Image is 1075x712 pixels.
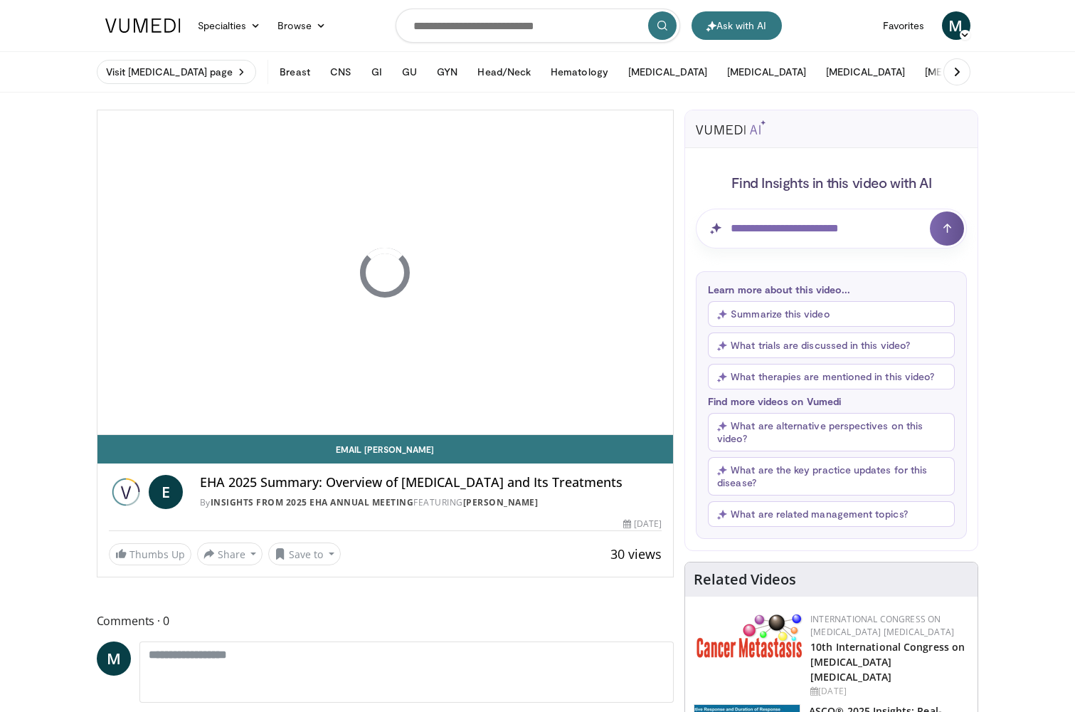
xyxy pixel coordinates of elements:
[97,435,674,464] a: Email [PERSON_NAME]
[708,413,955,451] button: What are alternative perspectives on this video?
[322,58,360,86] button: CNS
[105,19,181,33] img: VuMedi Logo
[708,501,955,527] button: What are related management topics?
[463,496,539,508] a: [PERSON_NAME]
[942,11,970,40] a: M
[874,11,933,40] a: Favorites
[149,475,183,509] a: E
[109,543,191,565] a: Thumbs Up
[363,58,391,86] button: GI
[708,301,955,327] button: Summarize this video
[810,685,966,698] div: [DATE]
[393,58,425,86] button: GU
[211,496,414,508] a: Insights from 2025 EHA Annual Meeting
[197,543,263,565] button: Share
[916,58,1012,86] button: [MEDICAL_DATA]
[696,120,766,135] img: vumedi-ai-logo.svg
[469,58,539,86] button: Head/Neck
[696,173,967,192] h4: Find Insights in this video with AI
[268,543,341,565] button: Save to
[97,110,674,435] video-js: Video Player
[810,613,954,638] a: International Congress on [MEDICAL_DATA] [MEDICAL_DATA]
[708,333,955,358] button: What trials are discussed in this video?
[810,640,965,684] a: 10th International Congress on [MEDICAL_DATA] [MEDICAL_DATA]
[610,545,662,562] span: 30 views
[200,475,662,491] h4: EHA 2025 Summary: Overview of [MEDICAL_DATA] and Its Treatments
[189,11,270,40] a: Specialties
[708,283,955,295] p: Learn more about this video...
[708,457,955,496] button: What are the key practice updates for this disease?
[428,58,466,86] button: GYN
[696,209,967,248] input: Question for AI
[694,571,796,588] h4: Related Videos
[620,58,716,86] button: [MEDICAL_DATA]
[817,58,914,86] button: [MEDICAL_DATA]
[109,475,143,509] img: Insights from 2025 EHA Annual Meeting
[719,58,815,86] button: [MEDICAL_DATA]
[542,58,617,86] button: Hematology
[269,11,334,40] a: Browse
[708,364,955,389] button: What therapies are mentioned in this video?
[97,612,674,630] span: Comments 0
[692,11,782,40] button: Ask with AI
[623,518,662,530] div: [DATE]
[396,9,680,43] input: Search topics, interventions
[200,496,662,509] div: By FEATURING
[271,58,318,86] button: Breast
[708,395,955,407] p: Find more videos on Vumedi
[697,613,803,658] img: 6ff8bc22-9509-4454-a4f8-ac79dd3b8976.png.150x105_q85_autocrop_double_scale_upscale_version-0.2.png
[97,642,131,676] a: M
[97,60,257,84] a: Visit [MEDICAL_DATA] page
